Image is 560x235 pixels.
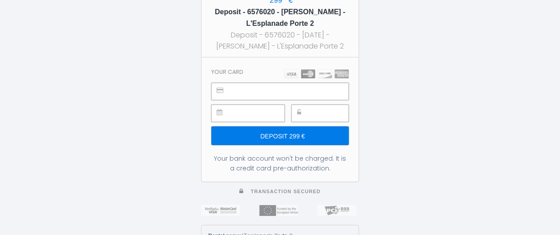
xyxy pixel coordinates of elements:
[209,29,351,52] div: Deposit - 6576020 - [DATE] - [PERSON_NAME] - L'Esplanade Porte 2
[250,188,321,194] span: Transaction secured
[231,83,348,100] iframe: Secure payment input frame
[211,154,349,173] div: Your bank account won't be charged. It is a credit card pre-authorization.
[211,126,349,145] input: Deposit 299 €
[211,69,243,75] h3: Your card
[311,105,348,122] iframe: Secure payment input frame
[284,69,349,78] img: carts.png
[231,105,284,122] iframe: Secure payment input frame
[209,6,351,29] h5: Deposit - 6576020 - [PERSON_NAME] - L'Esplanade Porte 2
